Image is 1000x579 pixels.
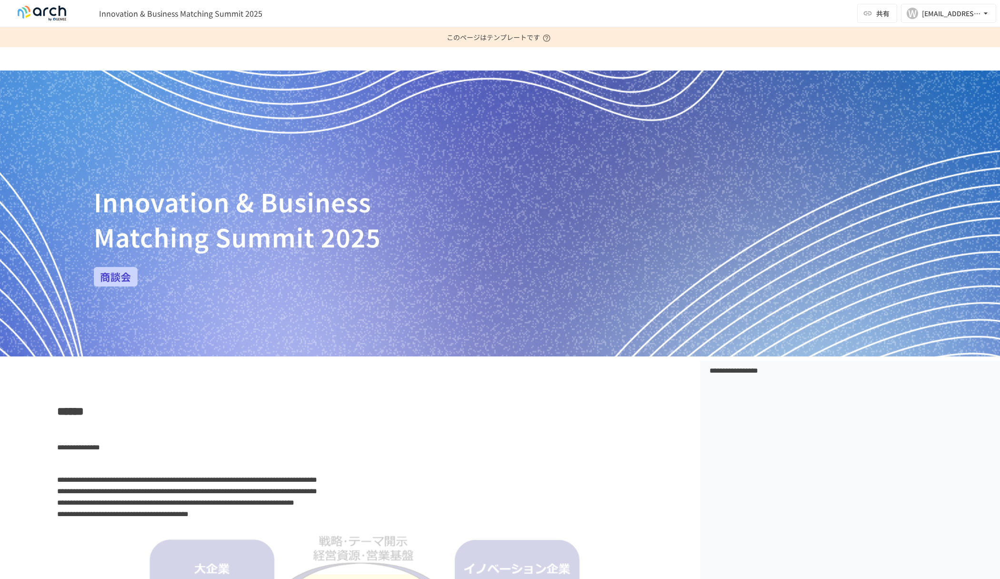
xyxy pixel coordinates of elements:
div: [EMAIL_ADDRESS][DOMAIN_NAME] [922,8,981,20]
p: このページはテンプレートです [447,27,553,47]
div: W [907,8,918,19]
span: Innovation & Business Matching Summit 2025 [99,8,262,19]
span: 共有 [876,8,890,19]
button: 共有 [857,4,897,23]
img: logo-default@2x-9cf2c760.svg [11,6,72,21]
button: W[EMAIL_ADDRESS][DOMAIN_NAME] [901,4,996,23]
